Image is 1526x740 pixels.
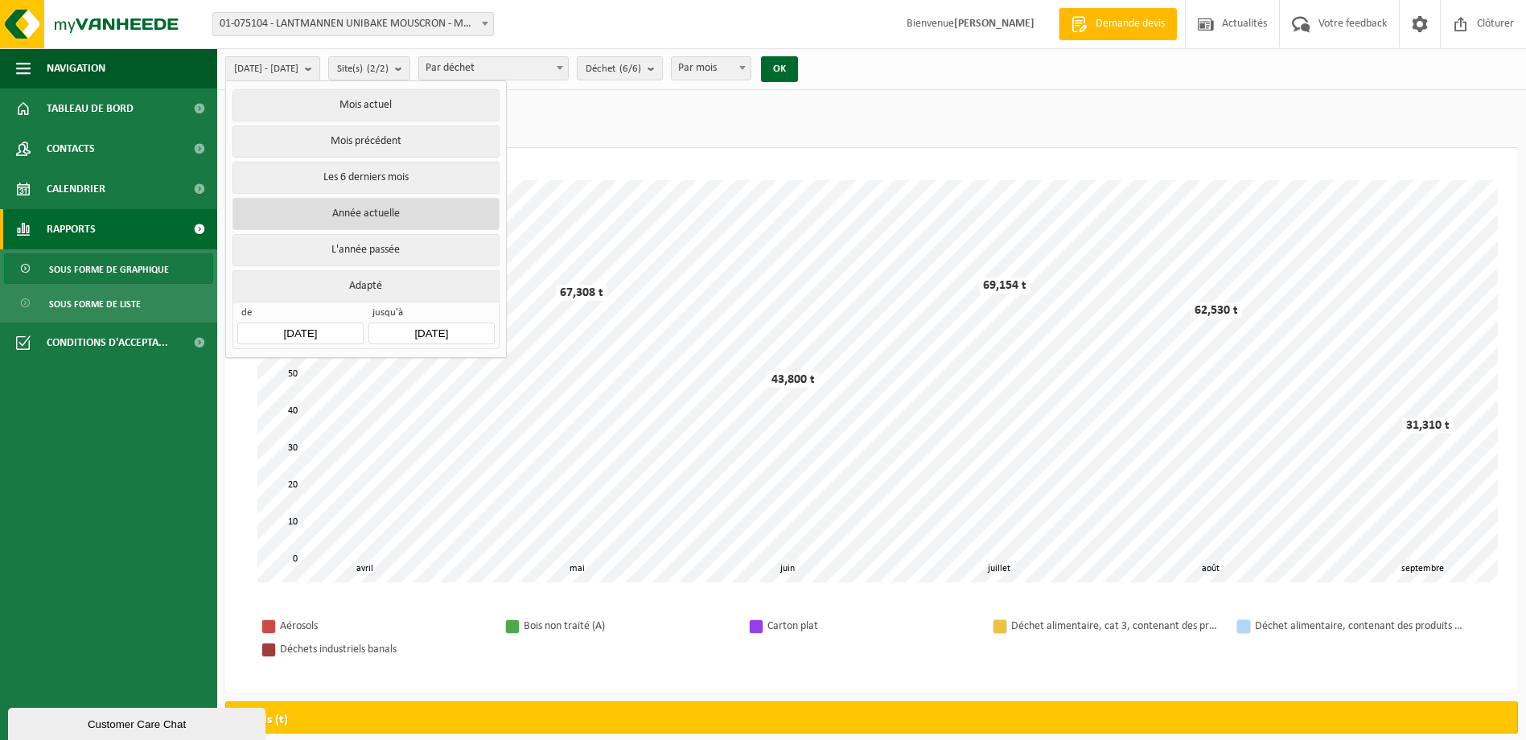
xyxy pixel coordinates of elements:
[232,162,499,194] button: Les 6 derniers mois
[237,306,363,323] span: de
[337,57,389,81] span: Site(s)
[556,285,607,301] div: 67,308 t
[767,616,977,636] div: Carton plat
[761,56,798,82] button: OK
[954,18,1034,30] strong: [PERSON_NAME]
[619,64,641,74] count: (6/6)
[47,169,105,209] span: Calendrier
[368,306,494,323] span: jusqu'à
[47,323,168,363] span: Conditions d'accepta...
[672,57,751,80] span: Par mois
[1402,417,1454,434] div: 31,310 t
[280,616,489,636] div: Aérosols
[232,125,499,158] button: Mois précédent
[1011,616,1220,636] div: Déchet alimentaire, cat 3, contenant des produits d'origine animale, emballage synthétique
[232,89,499,121] button: Mois actuel
[577,56,663,80] button: Déchet(6/6)
[767,372,819,388] div: 43,800 t
[232,234,499,266] button: L'année passée
[232,198,499,230] button: Année actuelle
[49,289,141,319] span: Sous forme de liste
[4,253,213,284] a: Sous forme de graphique
[524,616,733,636] div: Bois non traité (A)
[418,56,569,80] span: Par déchet
[213,13,493,35] span: 01-075104 - LANTMANNEN UNIBAKE MOUSCRON - MOUSCRON
[1191,302,1242,319] div: 62,530 t
[232,270,499,302] button: Adapté
[280,639,489,660] div: Déchets industriels banals
[47,88,134,129] span: Tableau de bord
[47,209,96,249] span: Rapports
[367,64,389,74] count: (2/2)
[1059,8,1177,40] a: Demande devis
[1092,16,1169,32] span: Demande devis
[212,12,494,36] span: 01-075104 - LANTMANNEN UNIBAKE MOUSCRON - MOUSCRON
[671,56,751,80] span: Par mois
[225,56,320,80] button: [DATE] - [DATE]
[47,48,105,88] span: Navigation
[1255,616,1464,636] div: Déchet alimentaire, contenant des produits d'origine animale, emballage mélangé (sans verre), cat 3
[47,129,95,169] span: Contacts
[8,705,269,740] iframe: chat widget
[979,277,1030,294] div: 69,154 t
[328,56,410,80] button: Site(s)(2/2)
[49,254,169,285] span: Sous forme de graphique
[4,288,213,319] a: Sous forme de liste
[226,702,304,738] h2: Poids (t)
[586,57,641,81] span: Déchet
[419,57,568,80] span: Par déchet
[234,57,298,81] span: [DATE] - [DATE]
